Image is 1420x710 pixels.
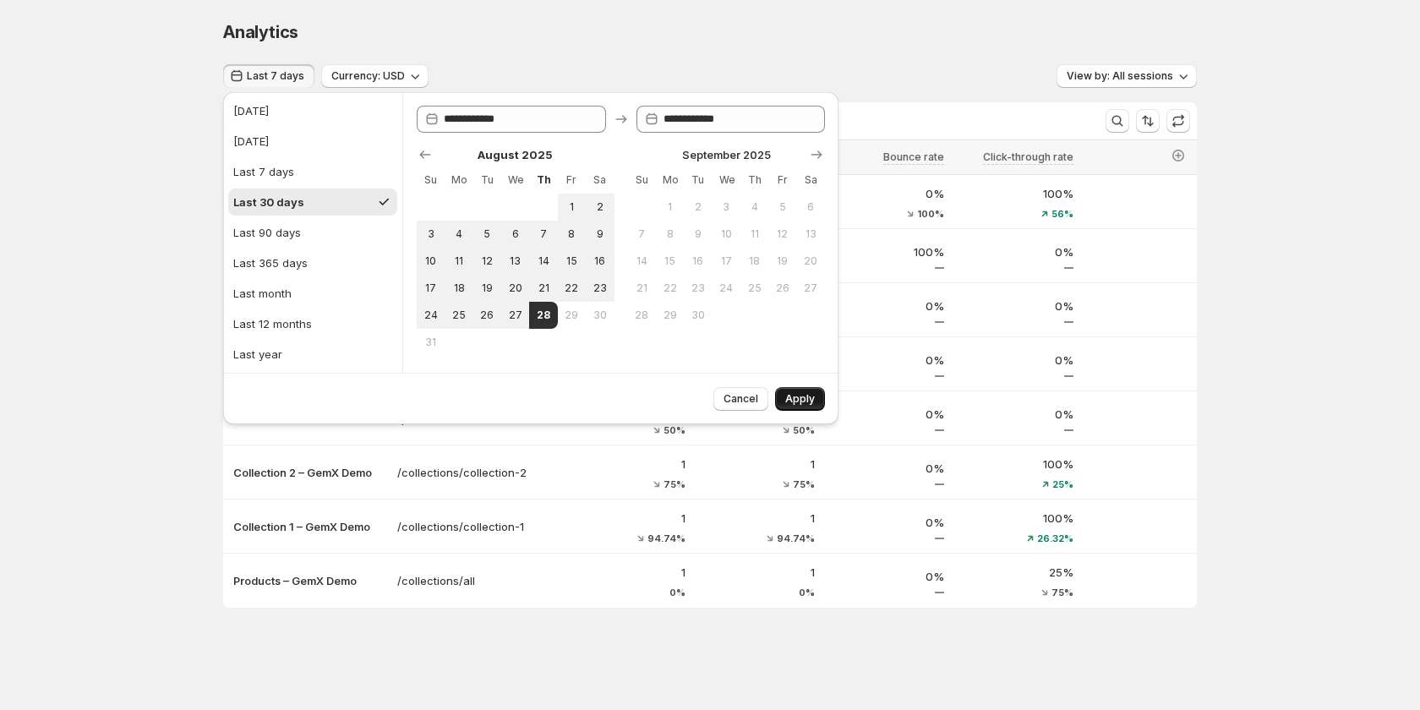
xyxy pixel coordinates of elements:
[768,275,796,302] button: Friday September 26 2025
[628,221,656,248] button: Sunday September 7 2025
[1067,69,1173,83] span: View by: All sessions
[593,200,607,214] span: 2
[233,133,269,150] div: [DATE]
[797,194,825,221] button: Saturday September 6 2025
[1037,533,1073,543] span: 26.32%
[417,329,445,356] button: Sunday August 31 2025
[684,194,712,221] button: Tuesday September 2 2025
[586,302,614,329] button: Saturday August 30 2025
[558,167,586,194] th: Friday
[656,302,684,329] button: Monday September 29 2025
[719,200,734,214] span: 3
[228,280,397,307] button: Last month
[529,221,557,248] button: Thursday August 7 2025
[628,302,656,329] button: Sunday September 28 2025
[691,200,705,214] span: 2
[635,173,649,187] span: Su
[775,200,789,214] span: 5
[397,518,556,535] a: /collections/collection-1
[566,456,685,472] p: 1
[825,460,944,477] p: 0%
[417,248,445,275] button: Sunday August 10 2025
[228,310,397,337] button: Last 12 months
[768,167,796,194] th: Friday
[586,221,614,248] button: Saturday August 9 2025
[565,227,579,241] span: 8
[586,248,614,275] button: Saturday August 16 2025
[825,568,944,585] p: 0%
[691,173,705,187] span: Tu
[663,200,677,214] span: 1
[696,564,815,581] p: 1
[825,514,944,531] p: 0%
[501,302,529,329] button: Wednesday August 27 2025
[1051,209,1073,219] span: 56%
[508,281,522,295] span: 20
[713,387,768,411] button: Cancel
[713,167,740,194] th: Wednesday
[663,309,677,322] span: 29
[445,275,472,302] button: Monday August 18 2025
[1051,587,1073,598] span: 75%
[233,285,292,302] div: Last month
[508,227,522,241] span: 6
[740,248,768,275] button: Thursday September 18 2025
[663,281,677,295] span: 22
[775,281,789,295] span: 26
[529,167,557,194] th: Thursday
[508,173,522,187] span: We
[451,254,466,268] span: 11
[954,298,1073,314] p: 0%
[451,309,466,322] span: 25
[558,302,586,329] button: Friday August 29 2025
[228,219,397,246] button: Last 90 days
[656,221,684,248] button: Monday September 8 2025
[713,275,740,302] button: Wednesday September 24 2025
[825,298,944,314] p: 0%
[417,302,445,329] button: Sunday August 24 2025
[954,564,1073,581] p: 25%
[417,167,445,194] th: Sunday
[691,227,705,241] span: 9
[775,173,789,187] span: Fr
[954,510,1073,527] p: 100%
[331,69,405,83] span: Currency: USD
[536,173,550,187] span: Th
[480,254,494,268] span: 12
[635,227,649,241] span: 7
[628,275,656,302] button: Sunday September 21 2025
[804,200,818,214] span: 6
[740,167,768,194] th: Thursday
[669,587,685,598] span: 0%
[684,167,712,194] th: Tuesday
[628,167,656,194] th: Sunday
[501,248,529,275] button: Wednesday August 13 2025
[417,221,445,248] button: Sunday August 3 2025
[775,227,789,241] span: 12
[473,167,501,194] th: Tuesday
[445,167,472,194] th: Monday
[228,249,397,276] button: Last 365 days
[825,352,944,369] p: 0%
[233,572,387,589] p: Products – GemX Demo
[593,254,607,268] span: 16
[233,518,387,535] button: Collection 1 – GemX Demo
[740,275,768,302] button: Thursday September 25 2025
[445,248,472,275] button: Monday August 11 2025
[785,392,815,406] span: Apply
[647,533,685,543] span: 94.74%
[473,275,501,302] button: Tuesday August 19 2025
[451,227,466,241] span: 4
[247,69,304,83] span: Last 7 days
[983,150,1073,164] span: Click-through rate
[740,221,768,248] button: Thursday September 11 2025
[684,248,712,275] button: Tuesday September 16 2025
[565,309,579,322] span: 29
[565,173,579,187] span: Fr
[529,248,557,275] button: Thursday August 14 2025
[397,572,556,589] a: /collections/all
[586,194,614,221] button: Saturday August 2 2025
[233,464,387,481] button: Collection 2 – GemX Demo
[696,510,815,527] p: 1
